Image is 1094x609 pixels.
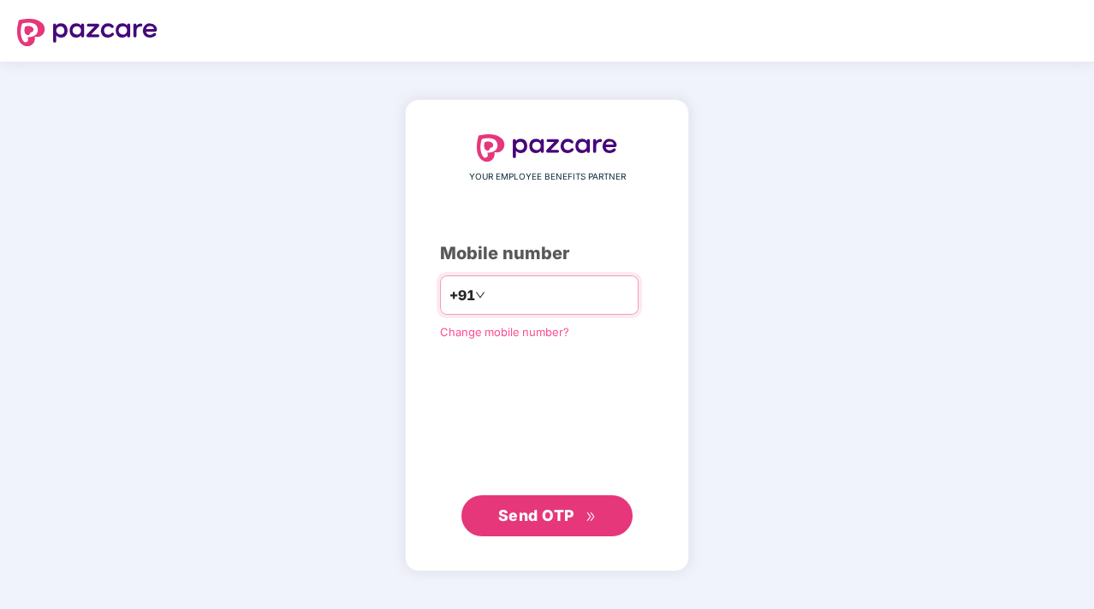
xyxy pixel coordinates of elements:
img: logo [17,19,158,46]
img: logo [477,134,617,162]
button: Send OTPdouble-right [461,495,633,536]
div: Mobile number [440,240,654,267]
span: Send OTP [498,506,574,524]
span: double-right [586,511,597,523]
span: YOUR EMPLOYEE BENEFITS PARTNER [469,170,626,184]
a: Change mobile number? [440,325,569,339]
span: +91 [449,285,475,306]
span: down [475,290,485,300]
